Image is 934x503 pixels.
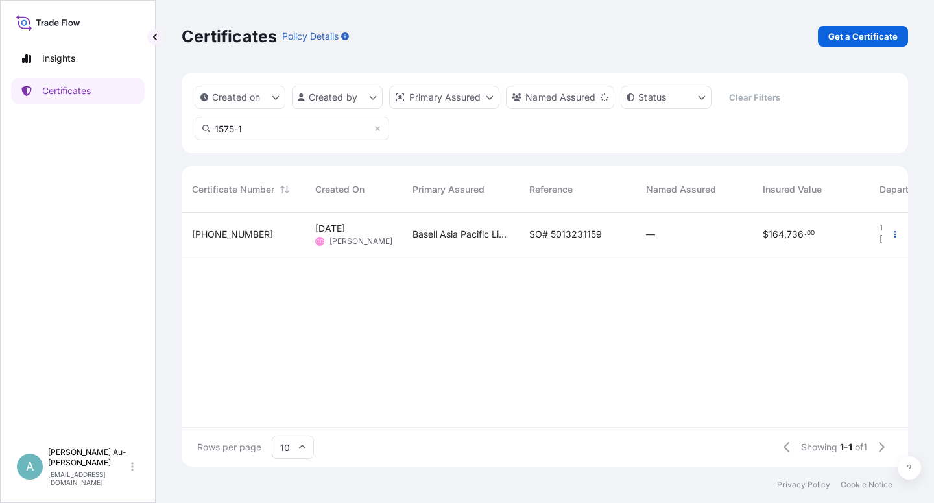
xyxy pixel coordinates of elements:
p: [EMAIL_ADDRESS][DOMAIN_NAME] [48,471,128,486]
span: SO# 5013231159 [529,228,602,241]
span: 00 [807,231,815,236]
p: Get a Certificate [828,30,898,43]
p: Status [638,91,666,104]
p: [PERSON_NAME] Au-[PERSON_NAME] [48,447,128,468]
span: . [804,231,806,236]
p: Certificates [182,26,277,47]
span: — [646,228,655,241]
span: Insured Value [763,183,822,196]
a: Privacy Policy [777,480,830,490]
button: cargoOwner Filter options [506,86,614,109]
span: $ [763,230,769,239]
p: Policy Details [282,30,339,43]
span: Departure [880,183,922,196]
p: Insights [42,52,75,65]
a: Insights [11,45,145,71]
button: certificateStatus Filter options [621,86,712,109]
span: Created On [315,183,365,196]
button: createdOn Filter options [195,86,285,109]
a: Cookie Notice [841,480,892,490]
span: Named Assured [646,183,716,196]
span: A [26,460,34,473]
span: Reference [529,183,573,196]
span: Basell Asia Pacific Limited [413,228,509,241]
span: , [784,230,787,239]
a: Certificates [11,78,145,104]
span: 736 [787,230,804,239]
span: Rows per page [197,441,261,454]
p: Named Assured [525,91,595,104]
span: [PERSON_NAME] [329,236,392,247]
span: [PHONE_NUMBER] [192,228,273,241]
a: Get a Certificate [818,26,908,47]
span: Showing [801,441,837,454]
span: 164 [769,230,784,239]
button: Sort [277,182,293,197]
input: Search Certificate or Reference... [195,117,389,140]
span: [DATE] [880,233,909,246]
span: CC [316,235,324,248]
span: 1-1 [840,441,852,454]
p: Certificates [42,84,91,97]
p: Clear Filters [729,91,780,104]
span: Primary Assured [413,183,485,196]
button: createdBy Filter options [292,86,383,109]
p: Created by [309,91,358,104]
span: Certificate Number [192,183,274,196]
span: [DATE] [315,222,345,235]
button: distributor Filter options [389,86,499,109]
p: Primary Assured [409,91,481,104]
span: of 1 [855,441,867,454]
button: Clear Filters [718,87,791,108]
p: Created on [212,91,261,104]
